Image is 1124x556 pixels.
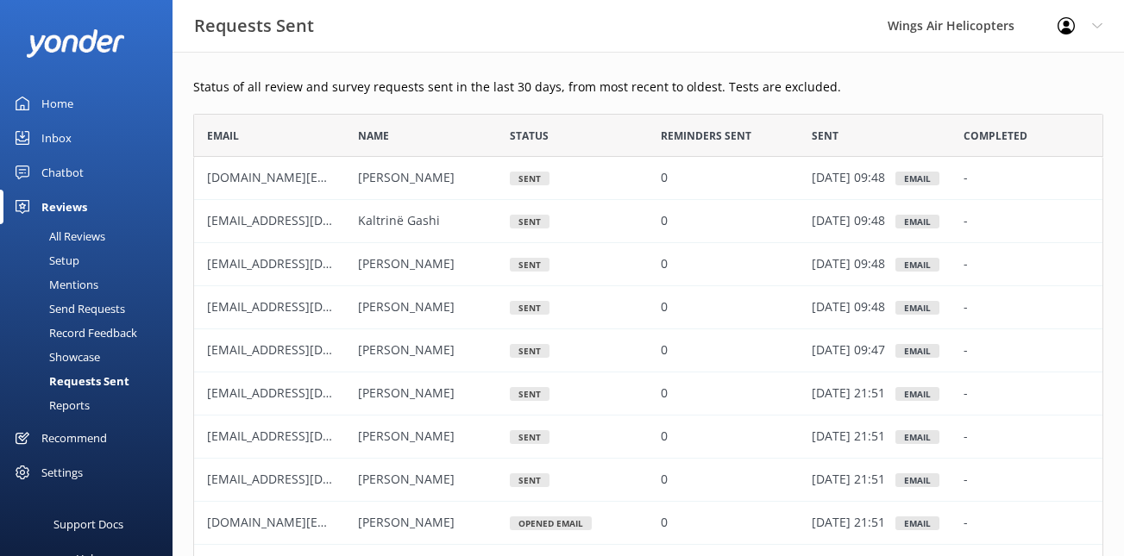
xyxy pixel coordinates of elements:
a: Reports [10,393,173,417]
div: Sent [510,301,549,315]
span: Status [510,128,549,144]
p: 0 [661,471,668,490]
div: Chatbot [41,155,84,190]
div: Sent [510,430,549,444]
p: - [964,298,968,317]
div: Home [41,86,73,121]
p: - [964,428,968,447]
p: [DATE] 09:48 [812,169,885,188]
div: Email [895,430,939,444]
div: Showcase [10,345,100,369]
div: Email [895,387,939,401]
div: row [193,329,1103,372]
span: [EMAIL_ADDRESS][DOMAIN_NAME] [207,385,409,402]
span: Name [358,128,389,144]
div: Opened Email [510,516,592,530]
div: Sent [510,344,549,358]
p: [DATE] 09:47 [812,341,885,360]
div: Settings [41,455,83,490]
a: Requests Sent [10,369,173,393]
div: row [193,157,1103,200]
div: Send Requests [10,297,125,321]
p: 0 [661,384,668,403]
div: Email [895,172,939,185]
span: [EMAIL_ADDRESS][DOMAIN_NAME] [207,299,409,315]
span: [EMAIL_ADDRESS][DOMAIN_NAME] [207,472,409,488]
div: Requests Sent [10,369,129,393]
span: [EMAIL_ADDRESS][DOMAIN_NAME] [207,213,409,229]
p: - [964,514,968,533]
p: - [964,471,968,490]
div: Email [895,258,939,272]
p: 0 [661,514,668,533]
p: 0 [661,298,668,317]
p: - [964,255,968,274]
span: [PERSON_NAME] [358,385,455,402]
div: Email [895,215,939,228]
p: [DATE] 09:48 [812,212,885,231]
div: row [193,200,1103,243]
div: All Reviews [10,224,105,248]
p: [DATE] 21:51 [812,384,885,403]
p: [DATE] 09:48 [812,298,885,317]
a: Send Requests [10,297,173,321]
div: row [193,502,1103,545]
img: yonder-white-logo.png [26,29,125,58]
p: - [964,169,968,188]
p: [DATE] 21:51 [812,514,885,533]
div: Record Feedback [10,321,137,345]
p: - [964,212,968,231]
p: 0 [661,169,668,188]
span: [PERSON_NAME] [358,299,455,315]
div: Sent [510,387,549,401]
p: 0 [661,255,668,274]
div: Sent [510,258,549,272]
span: Kaltrinë Gashi [358,213,440,229]
div: row [193,372,1103,415]
div: row [193,243,1103,286]
div: Reports [10,393,90,417]
span: [PERSON_NAME] [358,170,455,186]
p: - [964,341,968,360]
span: [PERSON_NAME] [358,428,455,445]
p: Status of all review and survey requests sent in the last 30 days, from most recent to oldest. Te... [193,78,1103,97]
p: [DATE] 09:48 [812,255,885,274]
div: Sent [510,473,549,487]
span: Sent [812,128,838,144]
span: [EMAIL_ADDRESS][DOMAIN_NAME] [207,342,409,359]
div: Email [895,344,939,358]
div: Sent [510,215,549,228]
p: 0 [661,341,668,360]
h3: Requests Sent [194,12,314,40]
div: Sent [510,172,549,185]
div: Email [895,301,939,315]
p: 0 [661,212,668,231]
span: [EMAIL_ADDRESS][DOMAIN_NAME] [207,428,409,445]
div: row [193,286,1103,329]
a: Setup [10,248,173,272]
div: Inbox [41,121,72,155]
a: Mentions [10,272,173,297]
a: Showcase [10,345,173,369]
span: [DOMAIN_NAME][EMAIL_ADDRESS][DOMAIN_NAME] [207,515,508,531]
span: Reminders Sent [661,128,751,144]
span: [PERSON_NAME] [358,472,455,488]
span: [PERSON_NAME] [358,515,455,531]
a: All Reviews [10,224,173,248]
div: Setup [10,248,79,272]
div: row [193,459,1103,502]
span: [PERSON_NAME] [358,342,455,359]
p: 0 [661,428,668,447]
span: [DOMAIN_NAME][EMAIL_ADDRESS][DOMAIN_NAME] [207,170,508,186]
span: Email [207,128,239,144]
span: [PERSON_NAME] [358,256,455,272]
p: - [964,384,968,403]
div: Recommend [41,421,107,455]
p: [DATE] 21:51 [812,428,885,447]
div: Mentions [10,272,98,297]
span: [EMAIL_ADDRESS][DOMAIN_NAME] [207,256,409,272]
div: Email [895,473,939,487]
div: Email [895,516,939,530]
div: Reviews [41,190,87,224]
div: Support Docs [53,507,123,541]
